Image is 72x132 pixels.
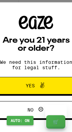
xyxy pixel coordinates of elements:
button: AUTO: ON [7,116,33,125]
span: No [27,107,33,112]
iframe: Botón para iniciar la ventana de mensajería [45,105,67,127]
